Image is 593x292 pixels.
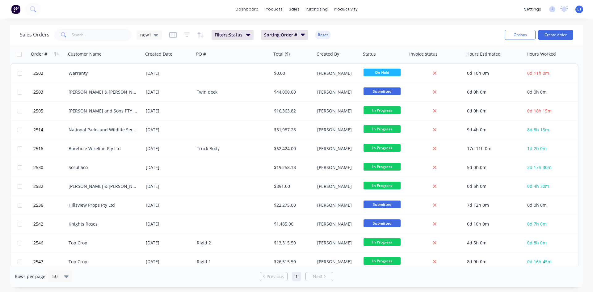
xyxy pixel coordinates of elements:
[260,273,287,280] a: Previous page
[33,108,43,114] span: 2505
[466,51,501,57] div: Hours Estimated
[267,273,284,280] span: Previous
[527,202,547,208] span: 0d 0h 0m
[364,182,401,189] span: In Progress
[331,5,361,14] div: productivity
[274,240,310,246] div: $13,315.50
[274,127,310,133] div: $31,987.28
[197,146,265,152] div: Truck Body
[146,164,192,171] div: [DATE]
[467,183,519,189] div: 0d 6h 0m
[33,202,43,208] span: 2536
[146,108,192,114] div: [DATE]
[33,240,43,246] span: 2546
[233,5,262,14] a: dashboard
[527,127,549,133] span: 8d 8h 15m
[527,146,547,151] span: 1d 2h 0m
[69,108,137,114] div: [PERSON_NAME] and Sons PTY LTD
[317,51,339,57] div: Created By
[274,221,310,227] div: $1,485.00
[274,89,310,95] div: $44,000.00
[146,202,192,208] div: [DATE]
[527,183,549,189] span: 0d 4h 30m
[317,89,356,95] div: [PERSON_NAME]
[32,83,69,101] button: 2503
[317,146,356,152] div: [PERSON_NAME]
[32,158,69,177] button: 2530
[33,127,43,133] span: 2514
[69,202,137,208] div: Hillsview Props Pty Ltd
[505,30,536,40] button: Options
[32,196,69,214] button: 2536
[317,202,356,208] div: [PERSON_NAME]
[467,221,519,227] div: 0d 10h 0m
[467,202,519,208] div: 7d 12h 0m
[317,221,356,227] div: [PERSON_NAME]
[215,32,242,38] span: Filters: Status
[467,108,519,114] div: 0d 0h 0m
[33,259,43,265] span: 2547
[262,5,286,14] div: products
[146,70,192,76] div: [DATE]
[363,51,376,57] div: Status
[32,215,69,233] button: 2542
[257,272,336,281] ul: Pagination
[69,89,137,95] div: [PERSON_NAME] & [PERSON_NAME] Pty Ltd
[11,5,20,14] img: Factory
[145,51,172,57] div: Created Date
[292,272,301,281] a: Page 1 is your current page
[364,238,401,246] span: In Progress
[197,89,265,95] div: Twin deck
[527,70,549,76] span: 0d 11h 0m
[274,146,310,152] div: $62,424.00
[20,32,49,38] h1: Sales Orders
[146,127,192,133] div: [DATE]
[15,273,45,280] span: Rows per page
[196,51,206,57] div: PO #
[32,102,69,120] button: 2505
[467,146,519,152] div: 17d 11h 0m
[33,146,43,152] span: 2516
[364,163,401,171] span: In Progress
[69,221,137,227] div: Knights Roses
[146,221,192,227] div: [DATE]
[274,108,310,114] div: $16,363.82
[315,31,330,39] button: Reset
[286,5,303,14] div: sales
[317,259,356,265] div: [PERSON_NAME]
[69,240,137,246] div: Top Crop
[527,108,552,114] span: 0d 18h 15m
[33,183,43,189] span: 2532
[364,257,401,265] span: In Progress
[577,6,582,12] span: LT
[146,259,192,265] div: [DATE]
[467,127,519,133] div: 9d 4h 0m
[364,69,401,76] span: On Hold
[69,70,137,76] div: Warranty
[146,240,192,246] div: [DATE]
[33,70,43,76] span: 2502
[527,89,547,95] span: 0d 0h 0m
[527,164,552,170] span: 2d 17h 30m
[364,219,401,227] span: Submitted
[274,164,310,171] div: $19,258.13
[364,201,401,208] span: Submitted
[261,30,308,40] button: Sorting:Order #
[69,259,137,265] div: Top Crop
[32,177,69,196] button: 2532
[72,29,132,41] input: Search...
[364,144,401,152] span: In Progress
[212,30,254,40] button: Filters:Status
[467,164,519,171] div: 5d 0h 0m
[146,89,192,95] div: [DATE]
[69,164,137,171] div: Sorullaco
[317,70,356,76] div: [PERSON_NAME]
[32,139,69,158] button: 2516
[467,70,519,76] div: 0d 10h 0m
[527,240,547,246] span: 0d 8h 0m
[317,183,356,189] div: [PERSON_NAME]
[317,108,356,114] div: [PERSON_NAME]
[303,5,331,14] div: purchasing
[197,240,265,246] div: Rigid 2
[467,259,519,265] div: 8d 9h 0m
